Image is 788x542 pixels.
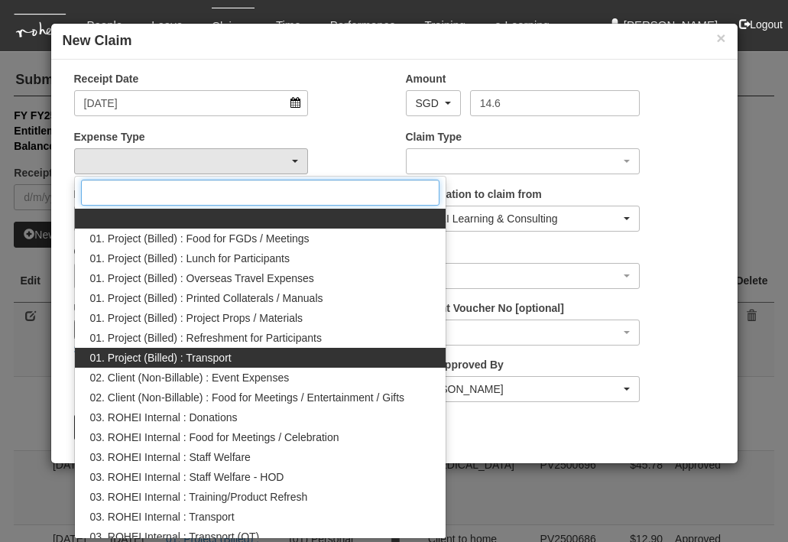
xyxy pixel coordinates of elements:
span: 03. ROHEI Internal : Donations [90,410,238,425]
div: [PERSON_NAME] [416,381,621,397]
label: Claim Type [406,129,462,144]
span: 01. Project (Billed) : Overseas Travel Expenses [90,271,314,286]
input: d/m/yyyy [74,90,309,116]
label: Amount [406,71,446,86]
span: 02. Client (Non-Billable) : Event Expenses [90,370,290,385]
span: 02. Client (Non-Billable) : Food for Meetings / Entertainment / Gifts [90,390,405,405]
span: 03. ROHEI Internal : Staff Welfare [90,450,251,465]
span: 01. Project (Billed) : Transport [90,350,232,365]
span: 01. Project (Billed) : Lunch for Participants [90,251,290,266]
input: Search [81,180,440,206]
span: 03. ROHEI Internal : Training/Product Refresh [90,489,308,505]
label: Organisation to claim from [406,187,542,202]
label: Payment Voucher No [optional] [406,300,564,316]
label: Receipt Date [74,71,139,86]
div: ROHEI Learning & Consulting [416,211,621,226]
span: 03. ROHEI Internal : Transport [90,509,235,524]
span: 01. Project (Billed) : Project Props / Materials [90,310,303,326]
button: × [716,30,725,46]
span: 03. ROHEI Internal : Food for Meetings / Celebration [90,430,339,445]
label: Expense Type [74,129,145,144]
button: ROHEI Learning & Consulting [406,206,640,232]
button: SGD [406,90,461,116]
button: Shuhui Lee [406,376,640,402]
span: 03. ROHEI Internal : Staff Welfare - HOD [90,469,284,485]
div: SGD [416,96,442,111]
span: 01. Project (Billed) : Food for FGDs / Meetings [90,231,310,246]
span: 01. Project (Billed) : Printed Collaterals / Manuals [90,290,323,306]
label: To Be Approved By [406,357,504,372]
span: 01. Project (Billed) : Refreshment for Participants [90,330,322,346]
b: New Claim [63,33,132,48]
